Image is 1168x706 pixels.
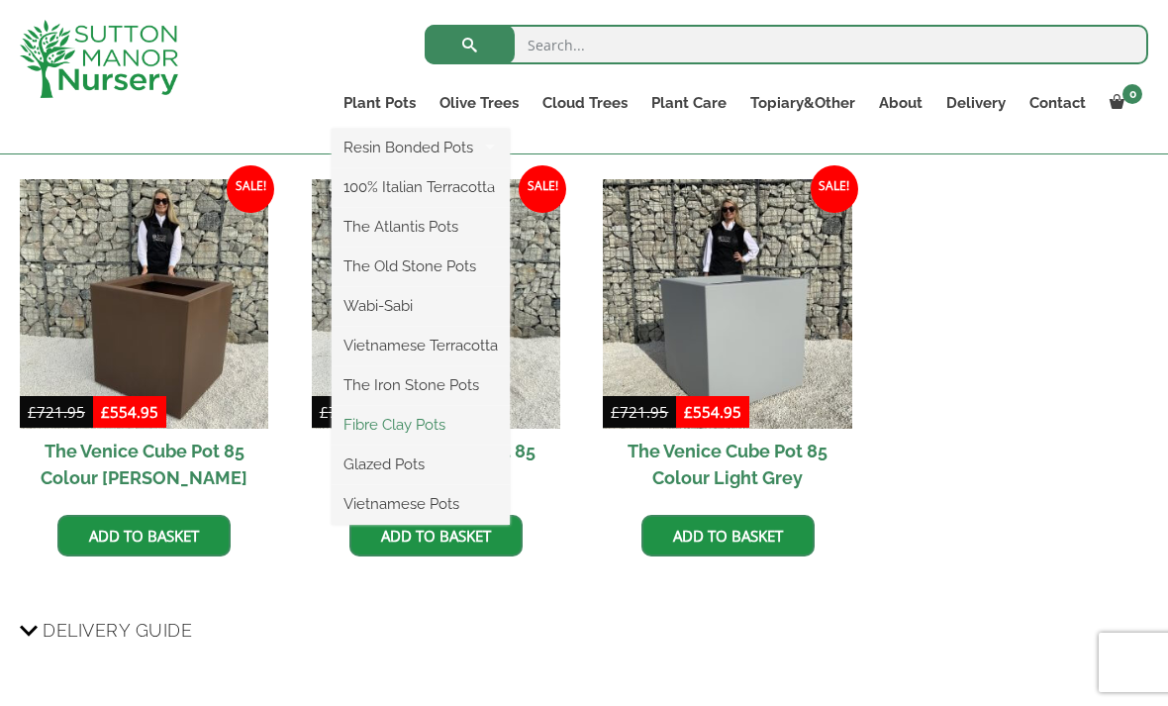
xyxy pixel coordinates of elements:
a: The Atlantis Pots [332,212,510,242]
h2: The Venice Cube Pot 85 Colour Clay [312,429,560,500]
a: Wabi-Sabi [332,291,510,321]
span: £ [28,402,37,422]
span: £ [611,402,620,422]
input: Search... [425,25,1148,64]
a: Vietnamese Pots [332,489,510,519]
a: Add to basket: “The Venice Cube Pot 85 Colour Light Grey” [641,515,815,556]
img: The Venice Cube Pot 85 Colour Mocha Brown [20,179,268,428]
span: £ [684,402,693,422]
bdi: 554.95 [101,402,158,422]
bdi: 721.95 [611,402,668,422]
a: 0 [1098,89,1148,117]
a: Plant Pots [332,89,428,117]
span: £ [101,402,110,422]
a: The Iron Stone Pots [332,370,510,400]
span: Sale! [519,165,566,213]
a: Cloud Trees [531,89,639,117]
a: Sale! The Venice Cube Pot 85 Colour Light Grey [603,179,851,499]
h2: The Venice Cube Pot 85 Colour Light Grey [603,429,851,500]
a: Vietnamese Terracotta [332,331,510,360]
a: Add to basket: “The Venice Cube Pot 85 Colour Mocha Brown” [57,515,231,556]
h2: The Venice Cube Pot 85 Colour [PERSON_NAME] [20,429,268,500]
a: Sale! The Venice Cube Pot 85 Colour [PERSON_NAME] [20,179,268,499]
a: Delivery [934,89,1018,117]
a: The Old Stone Pots [332,252,510,281]
a: Sale! The Venice Cube Pot 85 Colour Clay [312,179,560,499]
bdi: 721.95 [320,402,377,422]
a: Contact [1018,89,1098,117]
img: logo [20,20,178,98]
a: Topiary&Other [738,89,867,117]
img: The Venice Cube Pot 85 Colour Clay [312,179,560,428]
span: Sale! [227,165,274,213]
a: Fibre Clay Pots [332,410,510,440]
a: Resin Bonded Pots [332,133,510,162]
img: The Venice Cube Pot 85 Colour Light Grey [603,179,851,428]
a: About [867,89,934,117]
span: Delivery Guide [43,612,192,649]
a: 100% Italian Terracotta [332,172,510,202]
bdi: 554.95 [684,402,741,422]
a: Add to basket: “The Venice Cube Pot 85 Colour Clay” [349,515,523,556]
bdi: 721.95 [28,402,85,422]
span: 0 [1122,84,1142,104]
span: Sale! [811,165,858,213]
span: £ [320,402,329,422]
a: Glazed Pots [332,450,510,479]
a: Plant Care [639,89,738,117]
a: Olive Trees [428,89,531,117]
